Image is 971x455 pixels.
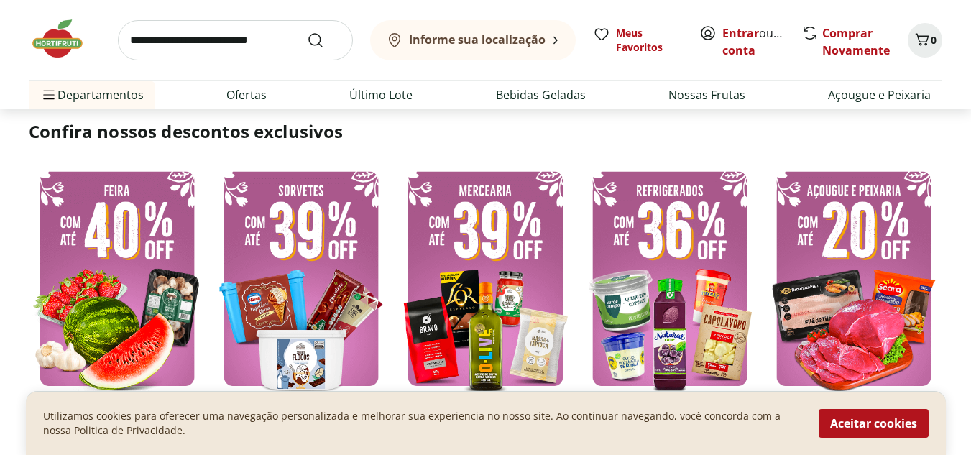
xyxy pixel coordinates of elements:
a: Açougue e Peixaria [828,86,931,104]
b: Informe sua localização [409,32,546,47]
input: search [118,20,353,60]
a: Último Lote [349,86,413,104]
a: Meus Favoritos [593,26,682,55]
img: resfriados [581,160,758,397]
span: 0 [931,33,937,47]
span: Departamentos [40,78,144,112]
p: Utilizamos cookies para oferecer uma navegação personalizada e melhorar sua experiencia no nosso ... [43,409,801,438]
img: sorvete [213,160,390,397]
button: Carrinho [908,23,942,58]
button: Menu [40,78,57,112]
button: Informe sua localização [370,20,576,60]
span: Meus Favoritos [616,26,682,55]
button: Aceitar cookies [819,409,929,438]
a: Bebidas Geladas [496,86,586,104]
a: Ofertas [226,86,267,104]
a: Criar conta [722,25,801,58]
a: Comprar Novamente [822,25,890,58]
img: açougue [765,160,942,397]
img: Hortifruti [29,17,101,60]
a: Nossas Frutas [668,86,745,104]
img: feira [29,160,206,397]
img: mercearia [397,160,574,397]
button: Submit Search [307,32,341,49]
span: ou [722,24,786,59]
h2: Confira nossos descontos exclusivos [29,120,942,143]
a: Entrar [722,25,759,41]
